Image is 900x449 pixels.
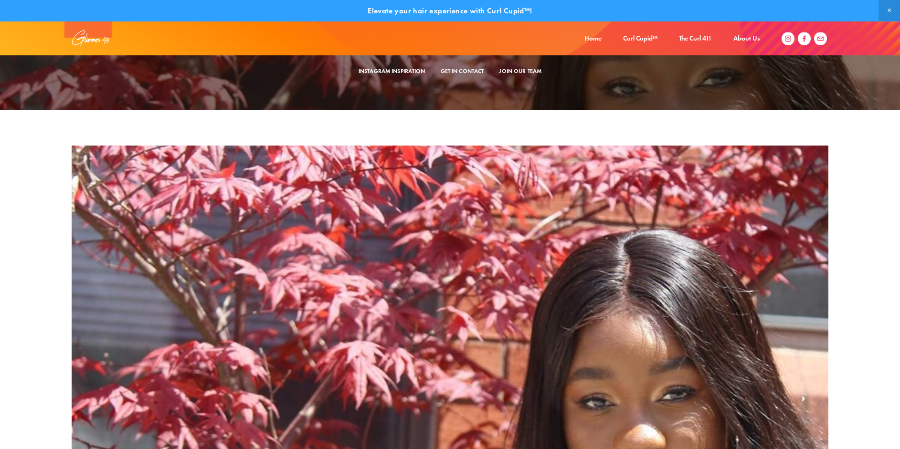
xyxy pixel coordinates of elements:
[72,30,110,47] img: Glimmer 411®
[499,67,541,75] a: Join Our Team
[623,31,657,46] a: Curl Cupid™
[733,34,760,43] a: About Us
[584,31,602,46] a: Home
[359,65,425,78] a: Instagram Inspiration
[441,67,484,75] a: Get in Contact
[679,31,712,46] a: The Curl 411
